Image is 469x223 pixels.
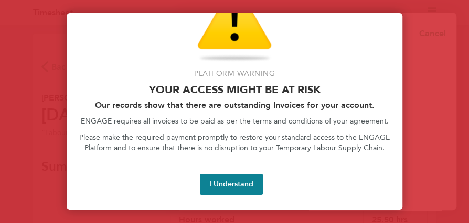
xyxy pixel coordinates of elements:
[79,132,390,153] p: Please make the required payment promptly to restore your standard access to the ENGAGE Platform ...
[200,174,263,195] button: I Understand
[79,100,390,110] h2: Our records show that there are outstanding Invoices for your account.
[79,83,390,96] p: Your access might be at risk
[79,69,390,79] p: Platform Warning
[67,13,402,210] div: Access At Risk
[79,116,390,127] p: ENGAGE requires all invoices to be paid as per the terms and conditions of your agreement.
